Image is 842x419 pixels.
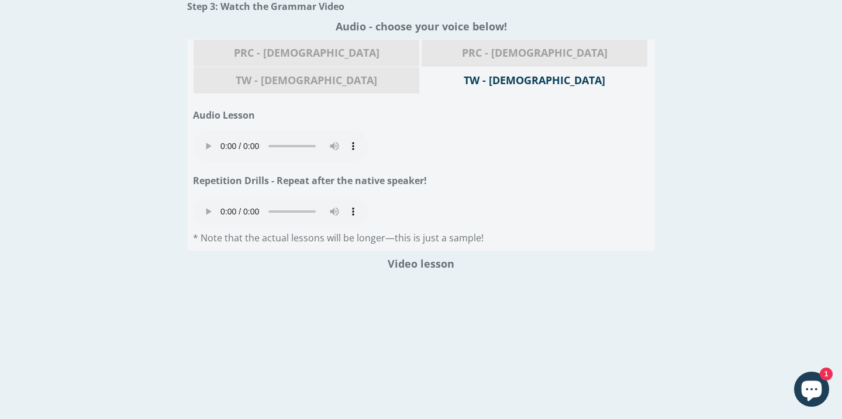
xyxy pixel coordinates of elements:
[202,73,410,88] span: TW - [DEMOGRAPHIC_DATA]
[193,171,649,190] h1: Repetition Drills - Repeat after the native speaker!
[193,130,368,162] audio: Your browser does not support the audio element.
[193,231,484,244] span: * Note that the actual lessons will be longer—this is just a sample!
[193,196,368,227] audio: Your browser does not support the audio element.
[791,372,833,410] inbox-online-store-chat: Shopify online store chat
[9,257,833,271] h1: Video lesson
[9,19,833,33] h1: Audio - choose your voice below!
[430,73,639,88] span: TW - [DEMOGRAPHIC_DATA]
[193,106,649,124] h1: Audio Lesson
[202,46,410,61] span: PRC - [DEMOGRAPHIC_DATA]
[430,46,639,61] span: PRC - [DEMOGRAPHIC_DATA]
